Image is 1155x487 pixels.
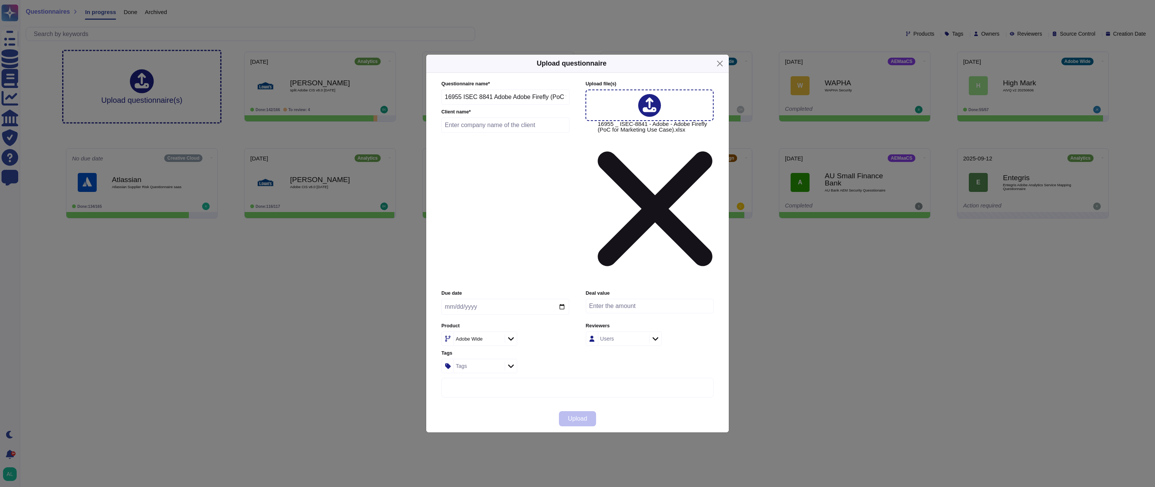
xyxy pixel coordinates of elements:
input: Enter questionnaire name [441,90,570,105]
label: Deal value [586,291,714,296]
h5: Upload questionnaire [537,58,606,69]
button: Upload [559,411,596,426]
span: Upload [568,416,587,422]
label: Product [441,324,569,328]
input: Enter the amount [586,299,714,313]
label: Client name [441,110,570,115]
label: Due date [441,291,569,296]
label: Questionnaire name [441,82,570,86]
input: Enter company name of the client [441,118,570,133]
label: Tags [441,351,569,356]
div: Users [600,336,614,341]
div: Adobe Wide [456,336,483,341]
label: Reviewers [586,324,714,328]
span: 16955 _ ISEC-8841 - Adobe - Adobe Firefly (PoC for Marketing Use Case).xlsx [598,121,712,285]
input: Due date [441,299,569,315]
button: Close [714,58,726,69]
div: Tags [456,363,467,369]
span: Upload file (s) [585,81,616,86]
